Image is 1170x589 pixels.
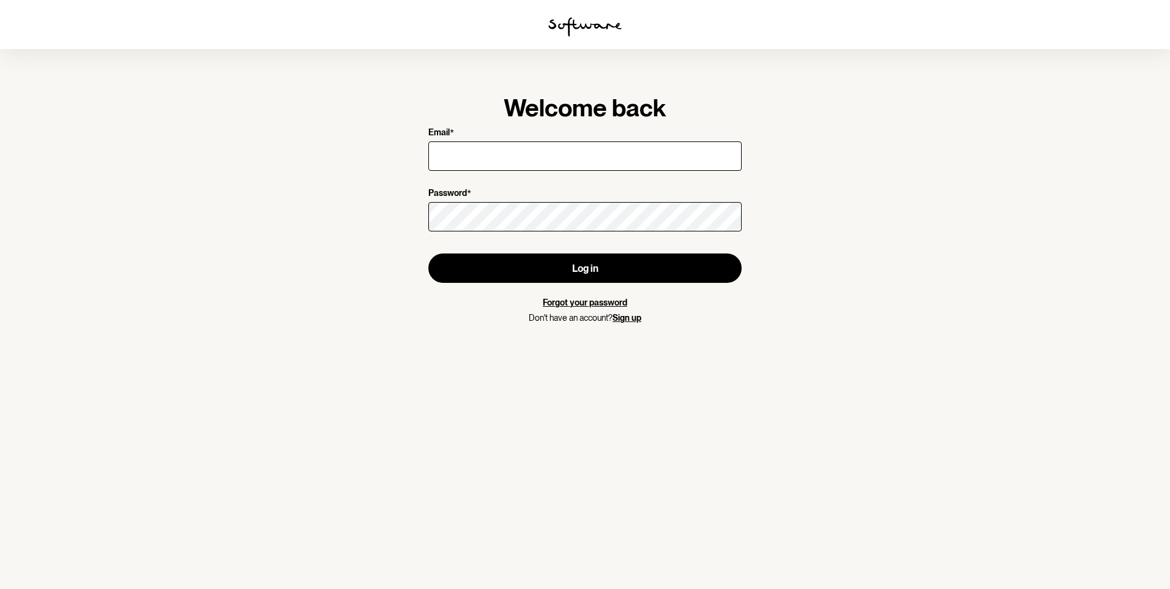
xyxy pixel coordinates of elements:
[543,298,627,307] a: Forgot your password
[428,253,742,283] button: Log in
[428,188,467,200] p: Password
[428,127,450,139] p: Email
[613,313,641,323] a: Sign up
[428,313,742,323] p: Don't have an account?
[548,17,622,37] img: software logo
[428,93,742,122] h1: Welcome back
